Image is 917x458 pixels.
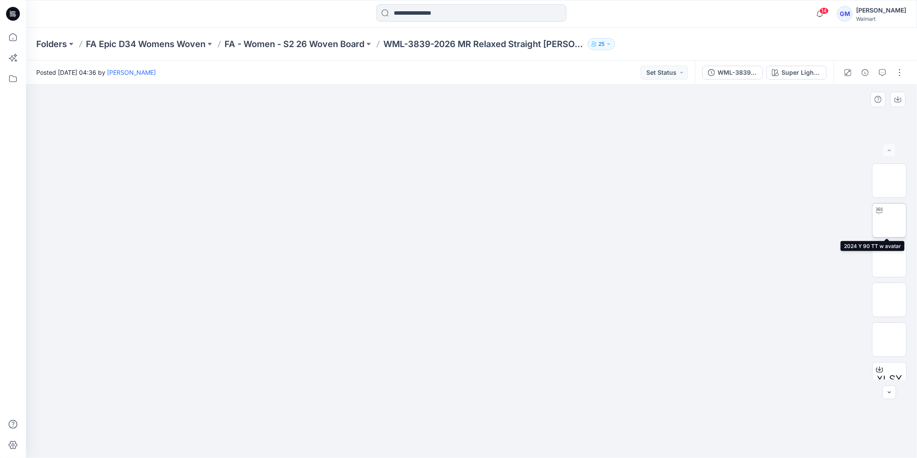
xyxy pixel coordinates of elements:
[837,6,853,22] div: GM
[819,7,829,14] span: 14
[877,372,902,387] span: XLSX
[86,38,206,50] a: FA Epic D34 Womens Woven
[856,16,906,22] div: Walmart
[36,68,156,77] span: Posted [DATE] 04:36 by
[36,38,67,50] a: Folders
[858,66,872,80] button: Details
[702,66,763,80] button: WML-3839-2026 MR Relaxed Straight Carpenter_Full Colorway
[107,69,156,76] a: [PERSON_NAME]
[588,38,615,50] button: 25
[781,68,821,77] div: Super Light Wash
[383,38,584,50] p: WML-3839-2026 MR Relaxed Straight [PERSON_NAME]
[598,39,604,49] p: 25
[718,68,757,77] div: WML-3839-2026 MR Relaxed Straight Carpenter_Full Colorway
[856,5,906,16] div: [PERSON_NAME]
[225,38,364,50] a: FA - Women - S2 26 Woven Board
[766,66,827,80] button: Super Light Wash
